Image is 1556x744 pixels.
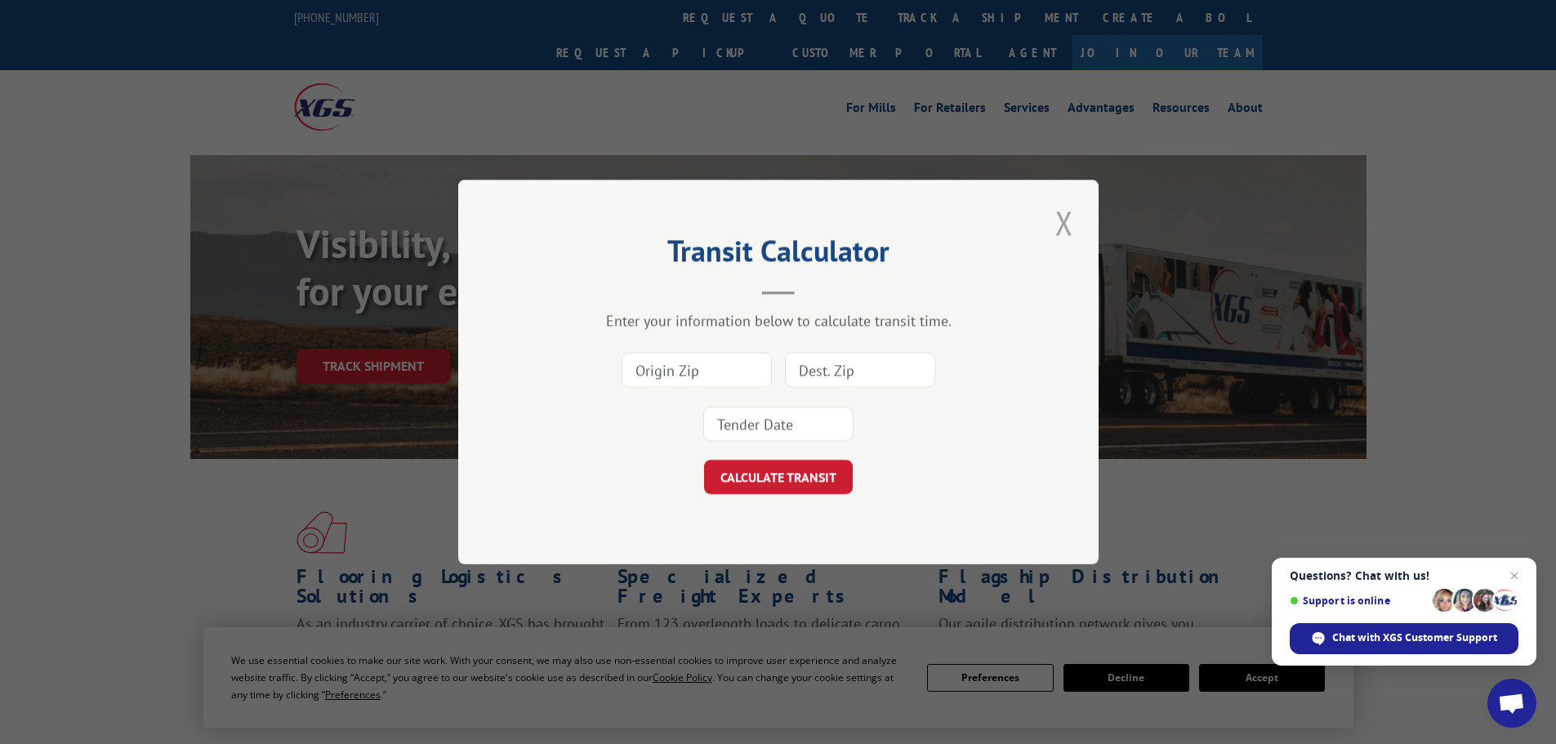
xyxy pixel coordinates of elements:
[622,353,772,387] input: Origin Zip
[785,353,935,387] input: Dest. Zip
[1290,595,1427,607] span: Support is online
[1290,623,1518,654] span: Chat with XGS Customer Support
[703,407,854,441] input: Tender Date
[540,239,1017,270] h2: Transit Calculator
[704,460,853,494] button: CALCULATE TRANSIT
[540,311,1017,330] div: Enter your information below to calculate transit time.
[1290,569,1518,582] span: Questions? Chat with us!
[1332,630,1497,645] span: Chat with XGS Customer Support
[1487,679,1536,728] a: Open chat
[1050,200,1078,245] button: Close modal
